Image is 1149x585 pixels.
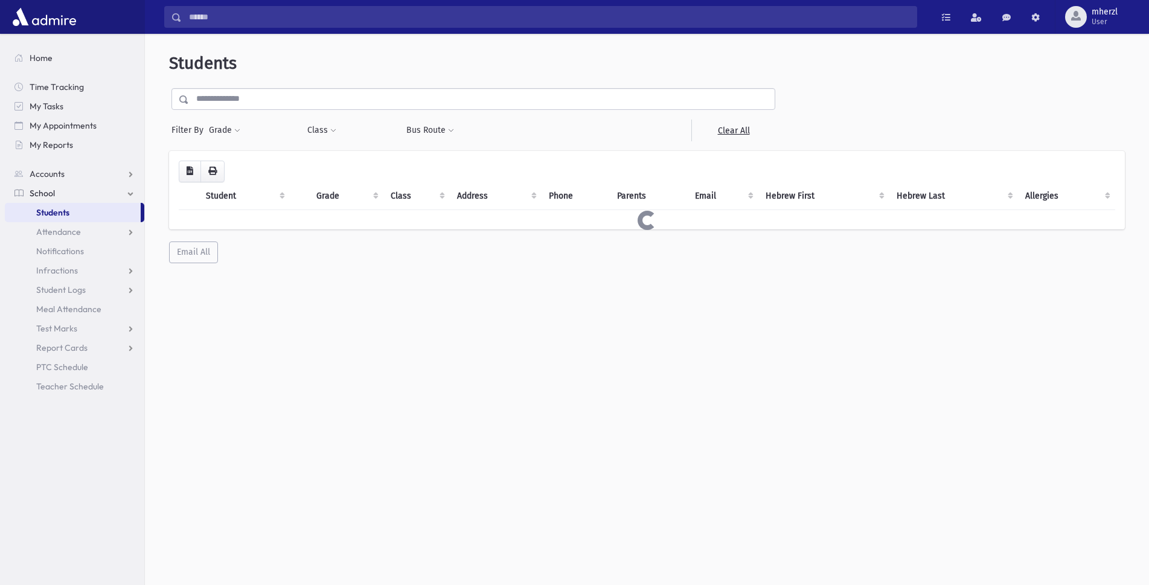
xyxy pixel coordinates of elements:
[5,280,144,299] a: Student Logs
[30,53,53,63] span: Home
[5,48,144,68] a: Home
[30,120,97,131] span: My Appointments
[383,182,450,210] th: Class
[30,168,65,179] span: Accounts
[169,53,237,73] span: Students
[30,139,73,150] span: My Reports
[5,299,144,319] a: Meal Attendance
[5,241,144,261] a: Notifications
[5,203,141,222] a: Students
[5,77,144,97] a: Time Tracking
[36,381,104,392] span: Teacher Schedule
[30,101,63,112] span: My Tasks
[1092,7,1118,17] span: mherzl
[5,357,144,377] a: PTC Schedule
[200,161,225,182] button: Print
[406,120,455,141] button: Bus Route
[36,265,78,276] span: Infractions
[5,261,144,280] a: Infractions
[307,120,337,141] button: Class
[36,323,77,334] span: Test Marks
[36,284,86,295] span: Student Logs
[208,120,241,141] button: Grade
[36,342,88,353] span: Report Cards
[758,182,889,210] th: Hebrew First
[5,319,144,338] a: Test Marks
[5,338,144,357] a: Report Cards
[542,182,610,210] th: Phone
[691,120,775,141] a: Clear All
[1018,182,1115,210] th: Allergies
[30,82,84,92] span: Time Tracking
[5,184,144,203] a: School
[5,222,144,241] a: Attendance
[5,97,144,116] a: My Tasks
[36,362,88,372] span: PTC Schedule
[199,182,290,210] th: Student
[610,182,688,210] th: Parents
[688,182,758,210] th: Email
[30,188,55,199] span: School
[1092,17,1118,27] span: User
[179,161,201,182] button: CSV
[182,6,917,28] input: Search
[889,182,1019,210] th: Hebrew Last
[36,304,101,315] span: Meal Attendance
[169,241,218,263] button: Email All
[5,164,144,184] a: Accounts
[36,246,84,257] span: Notifications
[36,207,69,218] span: Students
[5,135,144,155] a: My Reports
[5,377,144,396] a: Teacher Schedule
[5,116,144,135] a: My Appointments
[10,5,79,29] img: AdmirePro
[171,124,208,136] span: Filter By
[450,182,542,210] th: Address
[309,182,383,210] th: Grade
[36,226,81,237] span: Attendance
